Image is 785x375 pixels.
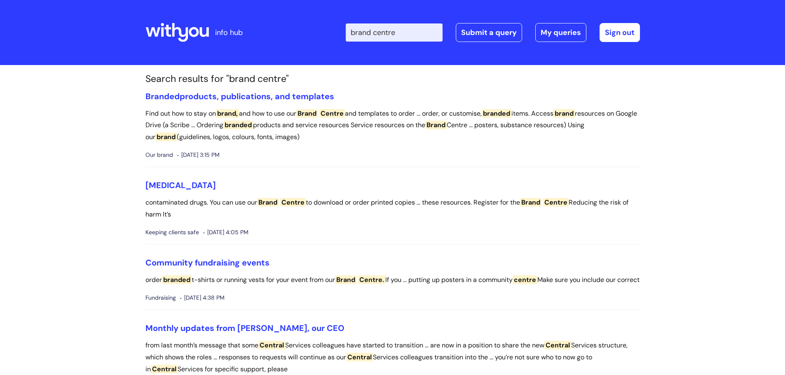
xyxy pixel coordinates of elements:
p: from last month’s message that some Services colleagues have started to transition ... are now in... [145,340,640,375]
p: order t-shirts or running vests for your event from our If you ... putting up posters in a commun... [145,274,640,286]
span: Central [258,341,285,349]
span: Centre. [358,275,385,284]
a: Brandedproducts, publications, and templates [145,91,334,102]
span: Central [151,365,178,373]
span: Keeping clients safe [145,227,199,238]
span: Centre [543,198,569,207]
a: [MEDICAL_DATA] [145,180,216,191]
span: brand [553,109,575,118]
a: Monthly updates from [PERSON_NAME], our CEO [145,323,344,333]
span: Brand [520,198,541,207]
a: Community fundraising events [145,257,269,268]
span: brand, [216,109,239,118]
div: | - [346,23,640,42]
span: [DATE] 4:05 PM [203,227,248,238]
a: Sign out [600,23,640,42]
span: Centre [280,198,306,207]
p: info hub [215,26,243,39]
p: contaminated drugs. You can use our to download or order printed copies ... these resources. Regi... [145,197,640,221]
span: branded [482,109,511,118]
span: Central [544,341,571,349]
span: Fundraising [145,293,176,303]
span: Brand [296,109,318,118]
p: Find out how to stay on and how to use our and templates to order ... order, or customise, items.... [145,108,640,143]
span: brand [155,133,177,141]
span: Central [346,353,373,361]
a: My queries [535,23,586,42]
span: Brand [425,121,447,129]
span: [DATE] 4:38 PM [180,293,225,303]
input: Search [346,23,443,42]
span: Brand [257,198,279,207]
span: branded [162,275,192,284]
span: Branded [145,91,180,102]
h1: Search results for "brand centre" [145,73,640,85]
span: branded [223,121,253,129]
span: Brand [335,275,356,284]
span: [DATE] 3:15 PM [177,150,220,160]
span: centre [513,275,537,284]
span: Centre [319,109,345,118]
a: Submit a query [456,23,522,42]
span: Our brand [145,150,173,160]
